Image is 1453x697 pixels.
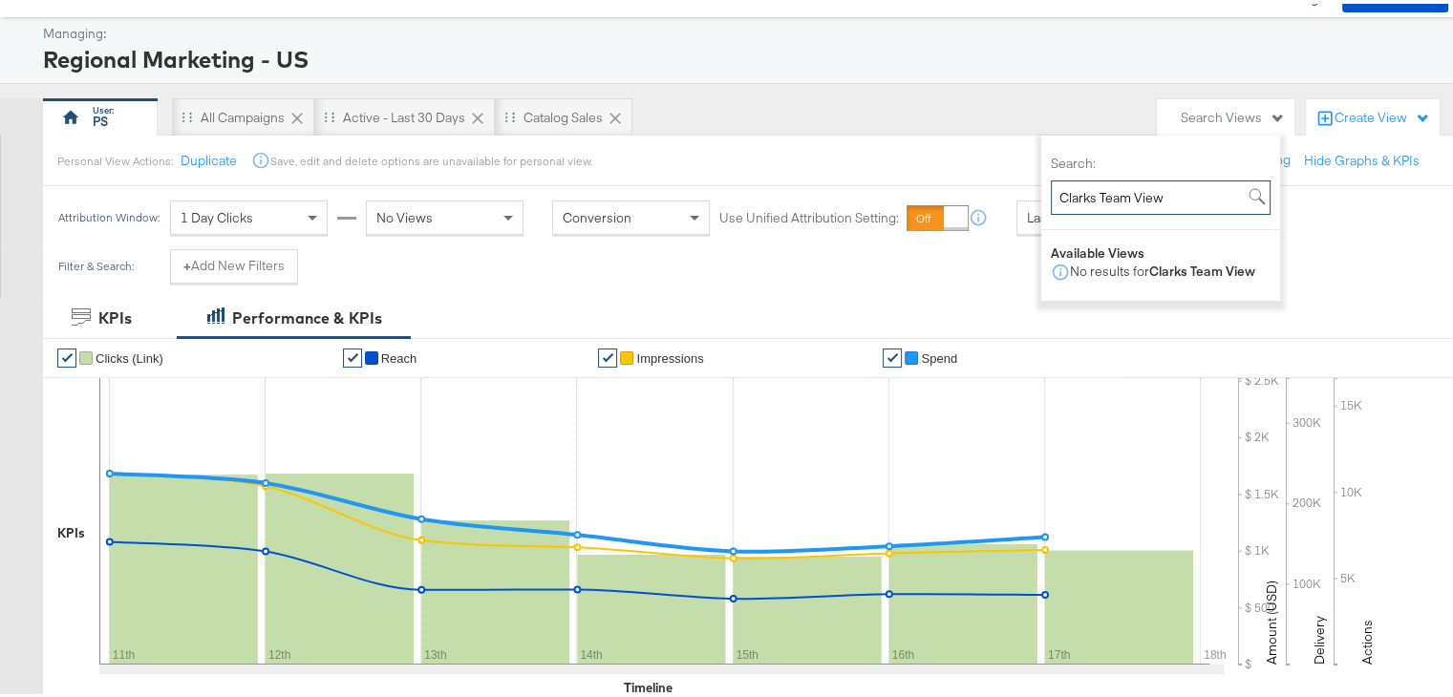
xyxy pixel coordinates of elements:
span: Clicks (Link) [96,348,163,362]
div: Managing: [43,21,1443,39]
div: KPIs [98,304,132,326]
div: Filter & Search: [57,256,135,269]
a: ✔ [57,345,76,364]
strong: Clarks Team View [1149,259,1255,277]
span: Last 7 Days [1027,205,1094,222]
div: Save, edit and delete options are unavailable for personal view. [270,150,592,165]
text: Delivery [1311,612,1328,661]
span: 1 Day Clicks [181,205,253,222]
strong: Available Views [1051,241,1144,258]
div: Performance & KPIs [232,304,382,326]
a: ✔ [598,345,617,364]
text: Amount (USD) [1263,577,1280,661]
div: No results for [1051,259,1280,278]
input: Search for view [1051,177,1271,212]
span: Conversion [563,205,631,222]
div: Search Views [1181,105,1285,123]
label: Search: [1051,151,1271,169]
strong: + [183,253,191,271]
div: Drag to reorder tab [324,108,334,118]
div: PS [93,109,108,127]
div: KPIs [57,520,85,539]
text: Actions [1358,616,1376,661]
div: Regional Marketing - US [43,39,1443,72]
div: Catalog Sales [524,105,603,123]
div: Timeline [624,675,673,693]
span: Impressions [636,348,703,362]
span: No Views [376,205,433,222]
div: Personal View Actions: [57,150,173,165]
label: Use Unified Attribution Setting: [719,205,899,223]
span: Spend [921,348,957,362]
span: Reach [381,348,417,362]
div: Active - Last 30 Days [343,105,465,123]
button: +Add New Filters [170,245,298,280]
button: Hide Graphs & KPIs [1304,148,1420,166]
div: Create View [1335,105,1430,124]
button: Duplicate [181,148,237,166]
div: Attribution Window: [57,207,160,221]
div: All Campaigns [201,105,285,123]
a: ✔ [883,345,902,364]
div: Drag to reorder tab [182,108,192,118]
div: Drag to reorder tab [504,108,515,118]
a: ✔ [343,345,362,364]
